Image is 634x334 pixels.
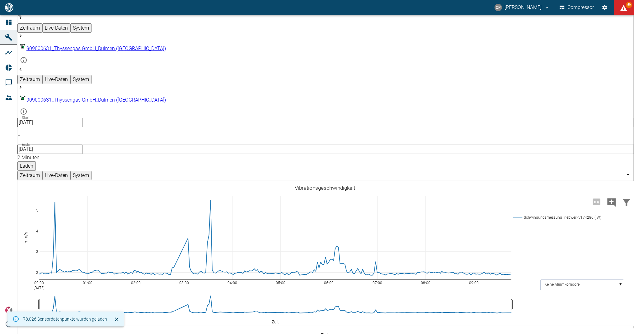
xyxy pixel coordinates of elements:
div: 2 Minuten [17,154,634,161]
button: christoph.palm@neuman-esser.com [494,2,551,13]
span: 69 [626,2,632,8]
button: Daten filtern [619,194,634,210]
input: DD.MM.YYYY [17,145,82,154]
button: Einstellungen [599,2,610,13]
span: Hohe Auflösung nur für Zeiträume von <3 Tagen verfügbar [589,198,604,204]
button: Live-Daten [42,171,70,180]
button: System [70,23,92,33]
a: 909000631_Thyssengas GmbH_Dülmen ([GEOGRAPHIC_DATA]) [19,97,166,103]
button: Kommentar hinzufügen [604,194,619,210]
a: 909000631_Thyssengas GmbH_Dülmen ([GEOGRAPHIC_DATA]) [19,45,166,51]
label: Start [22,115,30,120]
text: Keine Alarmkorridore [544,283,580,287]
button: mission info [17,105,30,118]
input: DD.MM.YYYY [17,118,82,127]
p: – [17,132,634,140]
button: Zeitraum [17,171,42,180]
button: Live-Daten [42,75,70,84]
span: 909000631_Thyssengas GmbH_Dülmen ([GEOGRAPHIC_DATA]) [26,97,166,103]
img: logo [4,3,14,12]
button: Schließen [112,315,121,324]
button: mission info [17,54,30,66]
button: Laden [17,161,36,171]
div: CP [495,4,502,11]
button: Live-Daten [42,23,70,33]
div: 78.026 Sensordatenpunkte wurden geladen [23,313,107,325]
img: Xplore Logo [5,307,12,314]
span: 909000631_Thyssengas GmbH_Dülmen ([GEOGRAPHIC_DATA]) [26,45,166,51]
button: System [70,171,92,180]
button: Zeitraum [17,75,42,84]
button: Compressor [558,2,595,13]
button: System [70,75,92,84]
label: Ende [22,142,30,147]
button: Zeitraum [17,23,42,33]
